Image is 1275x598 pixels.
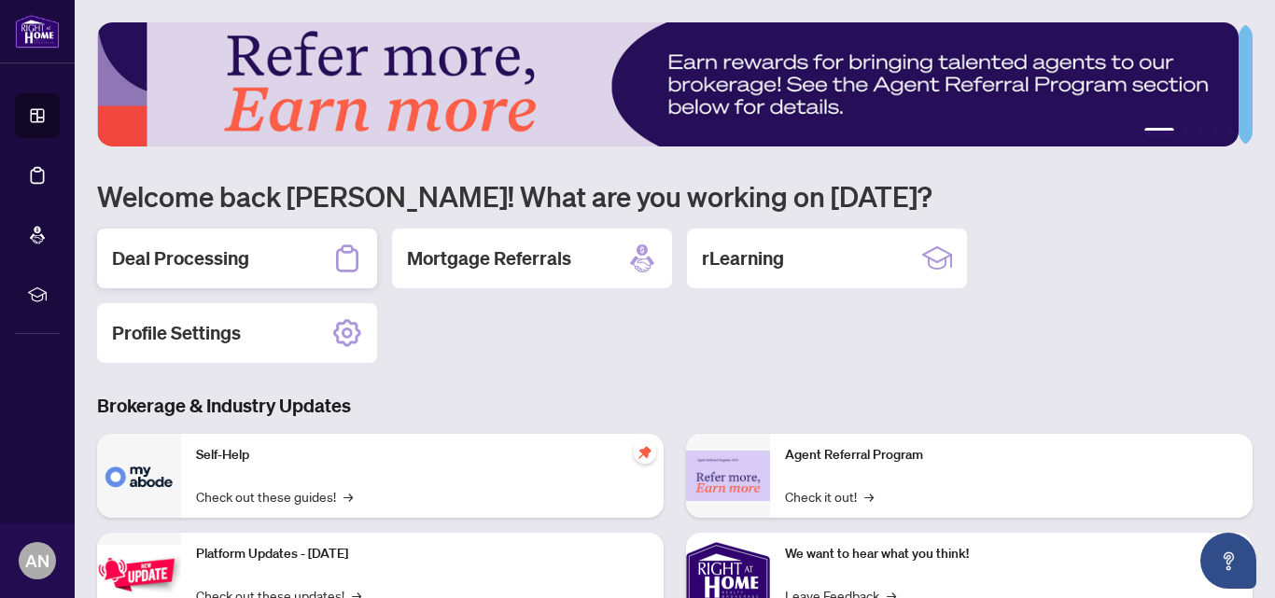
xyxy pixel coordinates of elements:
img: Agent Referral Program [686,451,770,502]
p: Platform Updates - [DATE] [196,544,649,564]
button: 1 [1144,128,1174,135]
h2: Deal Processing [112,245,249,271]
h2: rLearning [702,245,784,271]
span: → [343,486,353,507]
button: Open asap [1200,533,1256,589]
a: Check out these guides!→ [196,486,353,507]
img: logo [15,14,60,49]
img: Slide 0 [97,22,1239,146]
a: Check it out!→ [785,486,874,507]
button: 4 [1212,128,1219,135]
p: Agent Referral Program [785,445,1238,466]
button: 5 [1226,128,1234,135]
p: Self-Help [196,445,649,466]
h2: Profile Settings [112,320,241,346]
span: pushpin [634,441,656,464]
p: We want to hear what you think! [785,544,1238,564]
h3: Brokerage & Industry Updates [97,393,1253,419]
img: Self-Help [97,434,181,518]
span: AN [25,548,49,574]
button: 3 [1197,128,1204,135]
h2: Mortgage Referrals [407,245,571,271]
h1: Welcome back [PERSON_NAME]! What are you working on [DATE]? [97,178,1253,214]
span: → [864,486,874,507]
button: 2 [1182,128,1189,135]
